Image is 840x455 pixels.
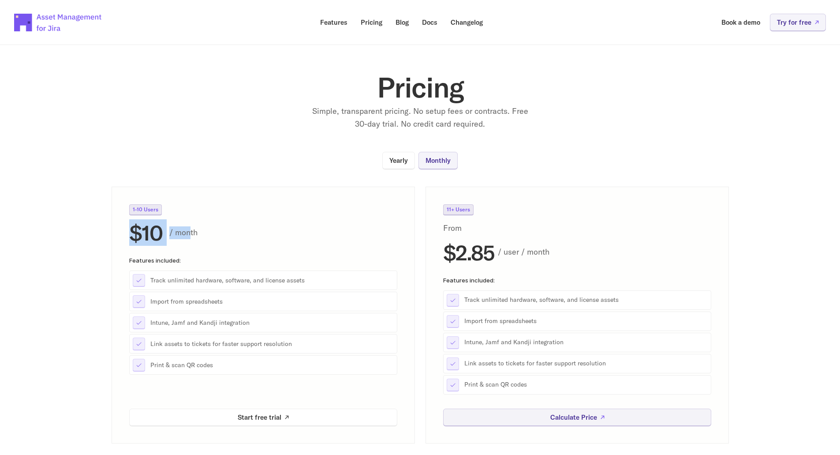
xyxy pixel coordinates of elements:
[426,157,451,164] p: Monthly
[238,414,281,421] p: Start free trial
[443,277,711,283] p: Features included:
[389,157,408,164] p: Yearly
[320,19,347,26] p: Features
[422,19,437,26] p: Docs
[355,14,388,31] a: Pricing
[498,246,711,259] p: / user / month
[444,14,489,31] a: Changelog
[129,257,397,263] p: Features included:
[150,339,394,348] p: Link assets to tickets for faster support resolution
[150,276,394,285] p: Track unlimited hardware, software, and license assets
[464,296,708,305] p: Track unlimited hardware, software, and license assets
[715,14,766,31] a: Book a demo
[129,222,162,243] h2: $10
[244,73,597,102] h1: Pricing
[169,226,397,239] p: / month
[464,338,708,347] p: Intune, Jamf and Kandji integration
[443,409,711,426] a: Calculate Price
[443,222,483,235] p: From
[416,14,444,31] a: Docs
[451,19,483,26] p: Changelog
[314,14,354,31] a: Features
[777,19,811,26] p: Try for free
[550,414,597,421] p: Calculate Price
[150,318,394,327] p: Intune, Jamf and Kandji integration
[133,207,158,212] p: 1-10 Users
[129,409,397,426] a: Start free trial
[464,359,708,368] p: Link assets to tickets for faster support resolution
[361,19,382,26] p: Pricing
[310,105,530,131] p: Simple, transparent pricing. No setup fees or contracts. Free 30-day trial. No credit card required.
[464,317,708,326] p: Import from spreadsheets
[464,380,708,389] p: Print & scan QR codes
[721,19,760,26] p: Book a demo
[443,241,494,263] h2: $2.85
[389,14,415,31] a: Blog
[150,297,394,306] p: Import from spreadsheets
[150,361,394,369] p: Print & scan QR codes
[770,14,826,31] a: Try for free
[396,19,409,26] p: Blog
[447,207,470,212] p: 11+ Users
